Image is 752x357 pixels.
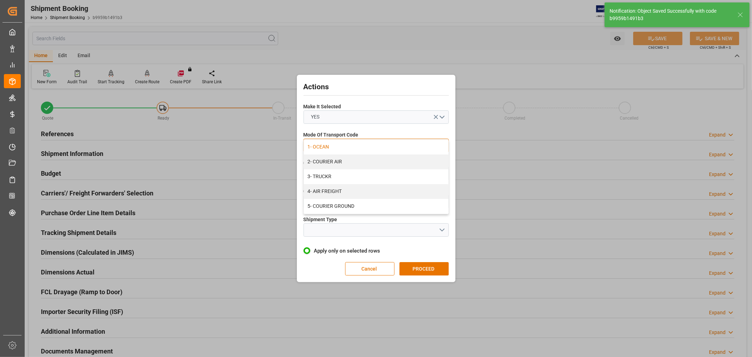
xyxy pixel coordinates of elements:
div: 3- TRUCKR [304,169,448,184]
div: 1- OCEAN [304,140,448,155]
button: PROCEED [399,262,449,276]
button: open menu [304,223,449,237]
button: open menu [304,110,449,124]
button: Cancel [345,262,395,276]
label: Apply only on selected rows [304,247,449,255]
div: Notification: Object Saved Successfully with code b9959b1491b3 [610,7,731,22]
div: 2- COURIER AIR [304,155,448,169]
span: Mode Of Transport Code [304,131,359,139]
h2: Actions [304,81,449,93]
span: Make It Selected [304,103,341,110]
span: YES [307,113,323,121]
button: close menu [304,139,449,152]
div: 5- COURIER GROUND [304,199,448,214]
span: Shipment Type [304,216,337,223]
div: 4- AIR FREIGHT [304,184,448,199]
